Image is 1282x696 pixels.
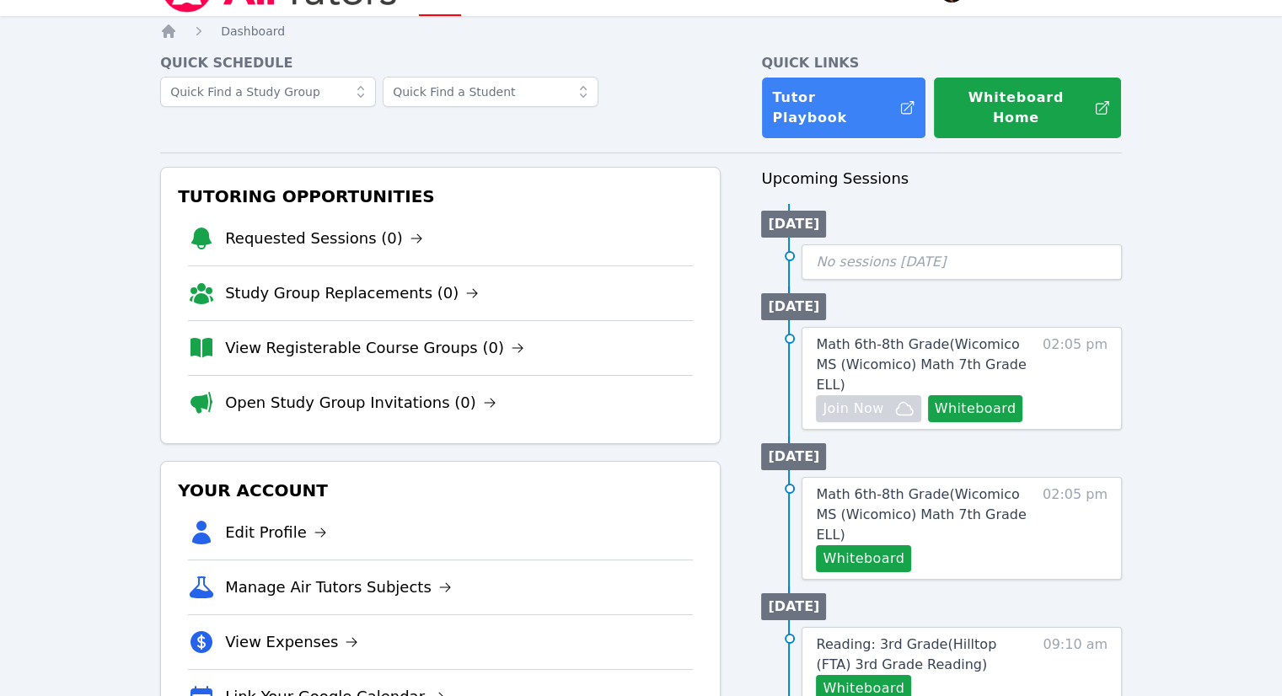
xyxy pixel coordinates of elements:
span: 02:05 pm [1043,335,1108,422]
button: Whiteboard [816,545,911,572]
button: Whiteboard Home [933,77,1122,139]
span: Math 6th-8th Grade ( Wicomico MS (Wicomico) Math 7th Grade ELL ) [816,486,1026,543]
h3: Upcoming Sessions [761,167,1122,190]
a: Edit Profile [225,521,327,544]
span: Join Now [823,399,883,419]
nav: Breadcrumb [160,23,1122,40]
h4: Quick Schedule [160,53,721,73]
li: [DATE] [761,211,826,238]
span: No sessions [DATE] [816,254,946,270]
a: Study Group Replacements (0) [225,281,479,305]
a: Requested Sessions (0) [225,227,423,250]
button: Join Now [816,395,920,422]
input: Quick Find a Student [383,77,598,107]
a: Math 6th-8th Grade(Wicomico MS (Wicomico) Math 7th Grade ELL) [816,335,1034,395]
button: Whiteboard [928,395,1023,422]
h3: Your Account [174,475,706,506]
input: Quick Find a Study Group [160,77,376,107]
li: [DATE] [761,293,826,320]
li: [DATE] [761,443,826,470]
a: View Expenses [225,630,358,654]
h3: Tutoring Opportunities [174,181,706,211]
span: 02:05 pm [1043,485,1108,572]
a: Dashboard [221,23,285,40]
span: Reading: 3rd Grade ( Hilltop (FTA) 3rd Grade Reading ) [816,636,996,672]
a: Open Study Group Invitations (0) [225,391,496,415]
a: Reading: 3rd Grade(Hilltop (FTA) 3rd Grade Reading) [816,634,1034,675]
span: Math 6th-8th Grade ( Wicomico MS (Wicomico) Math 7th Grade ELL ) [816,336,1026,393]
a: Manage Air Tutors Subjects [225,576,452,599]
a: Tutor Playbook [761,77,926,139]
span: Dashboard [221,24,285,38]
h4: Quick Links [761,53,1122,73]
li: [DATE] [761,593,826,620]
a: View Registerable Course Groups (0) [225,336,524,360]
a: Math 6th-8th Grade(Wicomico MS (Wicomico) Math 7th Grade ELL) [816,485,1034,545]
